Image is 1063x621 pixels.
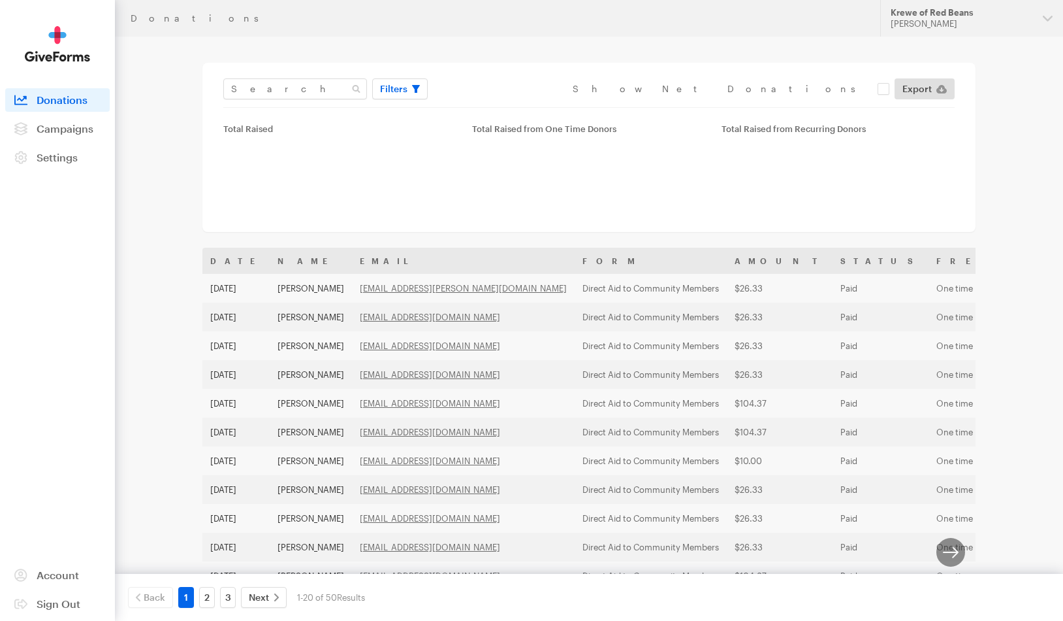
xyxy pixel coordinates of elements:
a: Account [5,563,110,587]
a: Export [895,78,955,99]
img: GiveForms [25,26,90,62]
a: [EMAIL_ADDRESS][DOMAIN_NAME] [360,542,500,552]
td: [DATE] [202,331,270,360]
td: [DATE] [202,303,270,331]
a: Sign Out [5,592,110,616]
span: Results [337,592,365,603]
th: Form [575,248,727,274]
td: [DATE] [202,446,270,475]
div: Total Raised from Recurring Donors [722,124,955,134]
td: [PERSON_NAME] [270,475,352,504]
td: [PERSON_NAME] [270,303,352,331]
td: [PERSON_NAME] [270,331,352,360]
a: Next [241,587,287,608]
div: Total Raised from One Time Donors [472,124,705,134]
a: 2 [199,587,215,608]
a: [EMAIL_ADDRESS][PERSON_NAME][DOMAIN_NAME] [360,283,567,294]
input: Search Name & Email [223,78,367,99]
a: [EMAIL_ADDRESS][DOMAIN_NAME] [360,398,500,409]
a: [EMAIL_ADDRESS][DOMAIN_NAME] [360,513,500,524]
td: Paid [833,533,928,562]
span: Settings [37,151,78,163]
a: Settings [5,146,110,169]
td: $104.37 [727,562,833,590]
td: Direct Aid to Community Members [575,274,727,303]
td: Direct Aid to Community Members [575,360,727,389]
td: Direct Aid to Community Members [575,504,727,533]
td: Paid [833,274,928,303]
td: Paid [833,475,928,504]
td: Direct Aid to Community Members [575,418,727,446]
td: $26.33 [727,475,833,504]
td: [DATE] [202,360,270,389]
td: [PERSON_NAME] [270,504,352,533]
th: Date [202,248,270,274]
a: [EMAIL_ADDRESS][DOMAIN_NAME] [360,369,500,380]
td: Direct Aid to Community Members [575,475,727,504]
td: $104.37 [727,418,833,446]
td: [DATE] [202,562,270,590]
td: [DATE] [202,418,270,446]
td: [DATE] [202,475,270,504]
td: $26.33 [727,331,833,360]
td: Paid [833,360,928,389]
td: $10.00 [727,446,833,475]
td: [PERSON_NAME] [270,533,352,562]
a: [EMAIL_ADDRESS][DOMAIN_NAME] [360,312,500,322]
td: Direct Aid to Community Members [575,562,727,590]
a: 3 [220,587,236,608]
td: [DATE] [202,389,270,418]
td: [PERSON_NAME] [270,389,352,418]
td: Direct Aid to Community Members [575,446,727,475]
td: $26.33 [727,533,833,562]
td: Paid [833,446,928,475]
span: Next [249,590,269,605]
td: Paid [833,504,928,533]
td: Direct Aid to Community Members [575,331,727,360]
td: Paid [833,418,928,446]
td: Paid [833,562,928,590]
td: Direct Aid to Community Members [575,533,727,562]
a: Donations [5,88,110,112]
a: [EMAIL_ADDRESS][DOMAIN_NAME] [360,341,500,351]
div: 1-20 of 50 [297,587,365,608]
td: $26.33 [727,360,833,389]
th: Status [833,248,928,274]
td: Paid [833,331,928,360]
td: [PERSON_NAME] [270,274,352,303]
td: Direct Aid to Community Members [575,303,727,331]
a: Campaigns [5,117,110,141]
th: Amount [727,248,833,274]
td: Direct Aid to Community Members [575,389,727,418]
td: $26.33 [727,274,833,303]
td: Paid [833,389,928,418]
td: $26.33 [727,504,833,533]
div: [PERSON_NAME] [891,18,1032,29]
span: Account [37,569,79,581]
span: Donations [37,93,87,106]
td: [PERSON_NAME] [270,446,352,475]
td: [DATE] [202,504,270,533]
td: [PERSON_NAME] [270,562,352,590]
div: Total Raised [223,124,456,134]
td: $104.37 [727,389,833,418]
span: Sign Out [37,597,80,610]
td: [DATE] [202,274,270,303]
th: Email [352,248,575,274]
td: [DATE] [202,533,270,562]
td: [PERSON_NAME] [270,418,352,446]
td: Paid [833,303,928,331]
a: [EMAIL_ADDRESS][DOMAIN_NAME] [360,571,500,581]
span: Filters [380,81,407,97]
a: [EMAIL_ADDRESS][DOMAIN_NAME] [360,484,500,495]
td: [PERSON_NAME] [270,360,352,389]
a: [EMAIL_ADDRESS][DOMAIN_NAME] [360,456,500,466]
a: [EMAIL_ADDRESS][DOMAIN_NAME] [360,427,500,437]
th: Name [270,248,352,274]
button: Filters [372,78,428,99]
div: Krewe of Red Beans [891,7,1032,18]
td: $26.33 [727,303,833,331]
span: Campaigns [37,122,93,135]
span: Export [902,81,932,97]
